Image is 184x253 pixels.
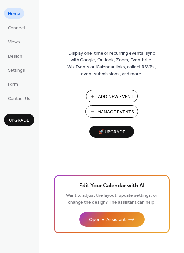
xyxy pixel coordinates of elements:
[86,90,138,102] button: Add New Event
[79,212,145,227] button: Open AI Assistant
[89,217,126,223] span: Open AI Assistant
[4,64,29,75] a: Settings
[67,50,156,78] span: Display one-time or recurring events, sync with Google, Outlook, Zoom, Eventbrite, Wix Events or ...
[98,93,134,100] span: Add New Event
[85,105,138,118] button: Manage Events
[8,53,22,60] span: Design
[97,109,134,116] span: Manage Events
[8,95,30,102] span: Contact Us
[8,39,20,46] span: Views
[4,79,22,89] a: Form
[8,81,18,88] span: Form
[93,128,130,137] span: 🚀 Upgrade
[89,126,134,138] button: 🚀 Upgrade
[4,8,24,19] a: Home
[9,117,29,124] span: Upgrade
[8,11,20,17] span: Home
[8,25,25,32] span: Connect
[4,22,29,33] a: Connect
[66,191,157,207] span: Want to adjust the layout, update settings, or change the design? The assistant can help.
[4,36,24,47] a: Views
[4,93,34,103] a: Contact Us
[8,67,25,74] span: Settings
[4,50,26,61] a: Design
[4,114,34,126] button: Upgrade
[79,181,145,191] span: Edit Your Calendar with AI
